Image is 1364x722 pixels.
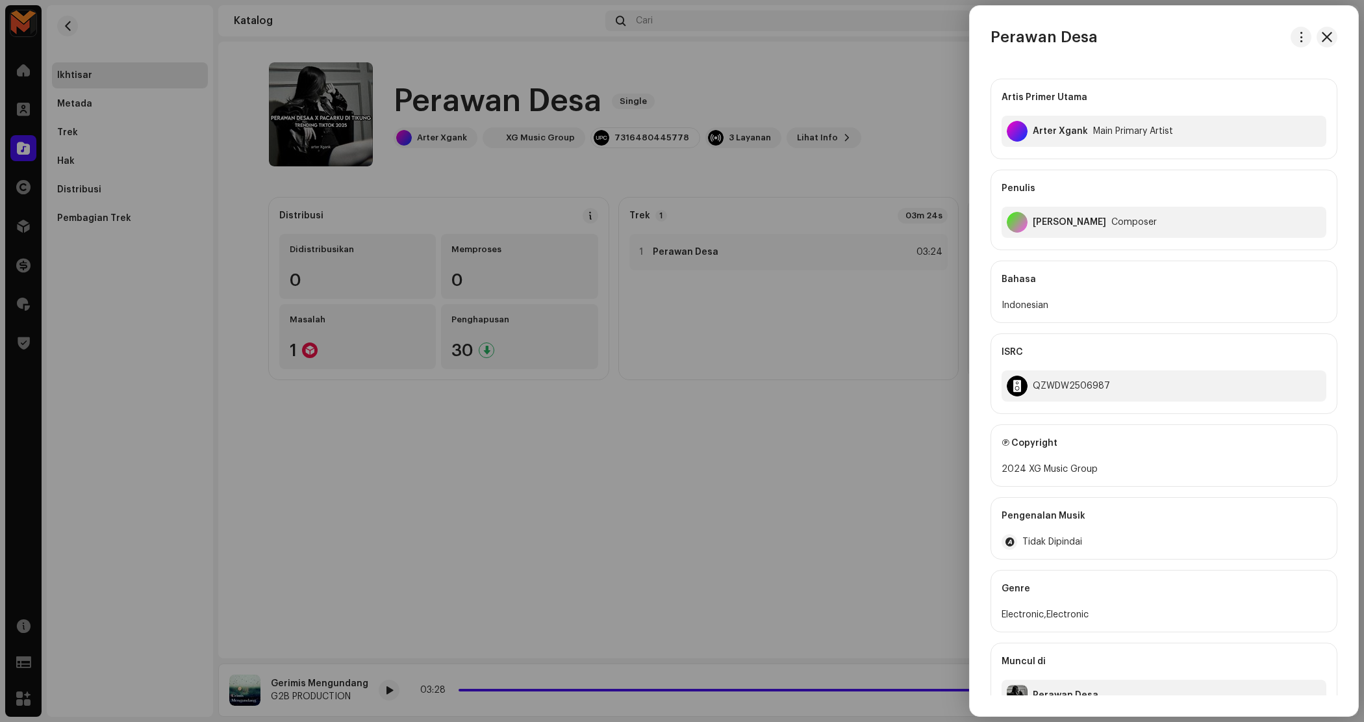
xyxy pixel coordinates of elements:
div: Bahasa [1002,261,1326,298]
div: Arter Xgank [1033,126,1088,136]
div: Muncul di [1002,643,1326,680]
div: Indonesian [1002,298,1326,313]
img: 12326f8f-0e9f-4161-b950-8c8266cfeef1 [1007,685,1028,706]
div: QZWDW2506987 [1033,381,1110,391]
div: Penulis [1002,170,1326,207]
div: Perawan Desa [1033,690,1098,701]
div: 2024 XG Music Group [1002,461,1326,477]
div: Ⓟ Copyright [1002,425,1326,461]
h3: Perawan Desa [991,27,1098,47]
div: Electronic,Electronic [1002,607,1326,623]
div: Artis Primer Utama [1002,79,1326,116]
span: Tidak Dipindai [1022,537,1082,547]
div: Arif Efendi [1033,217,1106,227]
div: Genre [1002,571,1326,607]
div: Composer [1111,217,1157,227]
div: Main Primary Artist [1093,126,1173,136]
div: Pengenalan Musik [1002,498,1326,534]
div: ISRC [1002,334,1326,370]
